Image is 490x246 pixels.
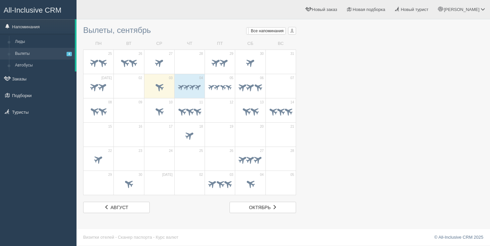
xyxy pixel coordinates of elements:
[138,173,142,177] span: 30
[434,235,483,240] a: © All-Inclusive CRM 2025
[138,124,142,129] span: 16
[312,7,337,12] span: Новый заказ
[169,149,173,153] span: 24
[12,60,75,71] a: Автобусы
[235,38,265,50] td: СБ
[101,76,112,80] span: [DATE]
[260,149,264,153] span: 27
[108,149,112,153] span: 22
[353,7,385,12] span: Новая подборка
[67,52,72,56] span: 4
[12,48,75,60] a: Вылеты4
[401,7,428,12] span: Новый турист
[144,38,174,50] td: СР
[110,205,128,210] span: август
[199,124,203,129] span: 18
[205,38,235,50] td: ПТ
[199,173,203,177] span: 02
[115,235,117,240] span: ·
[230,124,233,129] span: 19
[260,52,264,56] span: 30
[230,149,233,153] span: 26
[199,149,203,153] span: 25
[138,76,142,80] span: 02
[230,76,233,80] span: 05
[0,0,76,19] a: All-Inclusive CRM
[83,202,150,213] a: август
[162,173,172,177] span: [DATE]
[138,52,142,56] span: 26
[290,173,294,177] span: 05
[118,235,152,240] a: Сканер паспорта
[4,6,62,14] span: All-Inclusive CRM
[114,38,144,50] td: ВТ
[199,100,203,105] span: 11
[169,124,173,129] span: 17
[230,100,233,105] span: 12
[260,124,264,129] span: 20
[12,36,75,48] a: Лиды
[108,52,112,56] span: 25
[108,124,112,129] span: 15
[138,149,142,153] span: 23
[290,149,294,153] span: 28
[169,52,173,56] span: 27
[169,76,173,80] span: 03
[199,52,203,56] span: 28
[138,100,142,105] span: 09
[249,205,270,210] span: октябрь
[83,235,114,240] a: Визитки отелей
[251,29,284,33] span: Все напоминания
[108,100,112,105] span: 08
[290,76,294,80] span: 07
[230,173,233,177] span: 03
[444,7,479,12] span: [PERSON_NAME]
[260,76,264,80] span: 06
[260,173,264,177] span: 04
[290,100,294,105] span: 14
[174,38,205,50] td: ЧТ
[265,38,296,50] td: ВС
[260,100,264,105] span: 13
[290,124,294,129] span: 21
[169,100,173,105] span: 10
[83,38,114,50] td: ПН
[153,235,155,240] span: ·
[156,235,178,240] a: Курс валют
[230,202,296,213] a: октябрь
[83,26,296,35] h3: Вылеты, сентябрь
[230,52,233,56] span: 29
[108,173,112,177] span: 29
[290,52,294,56] span: 31
[199,76,203,80] span: 04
